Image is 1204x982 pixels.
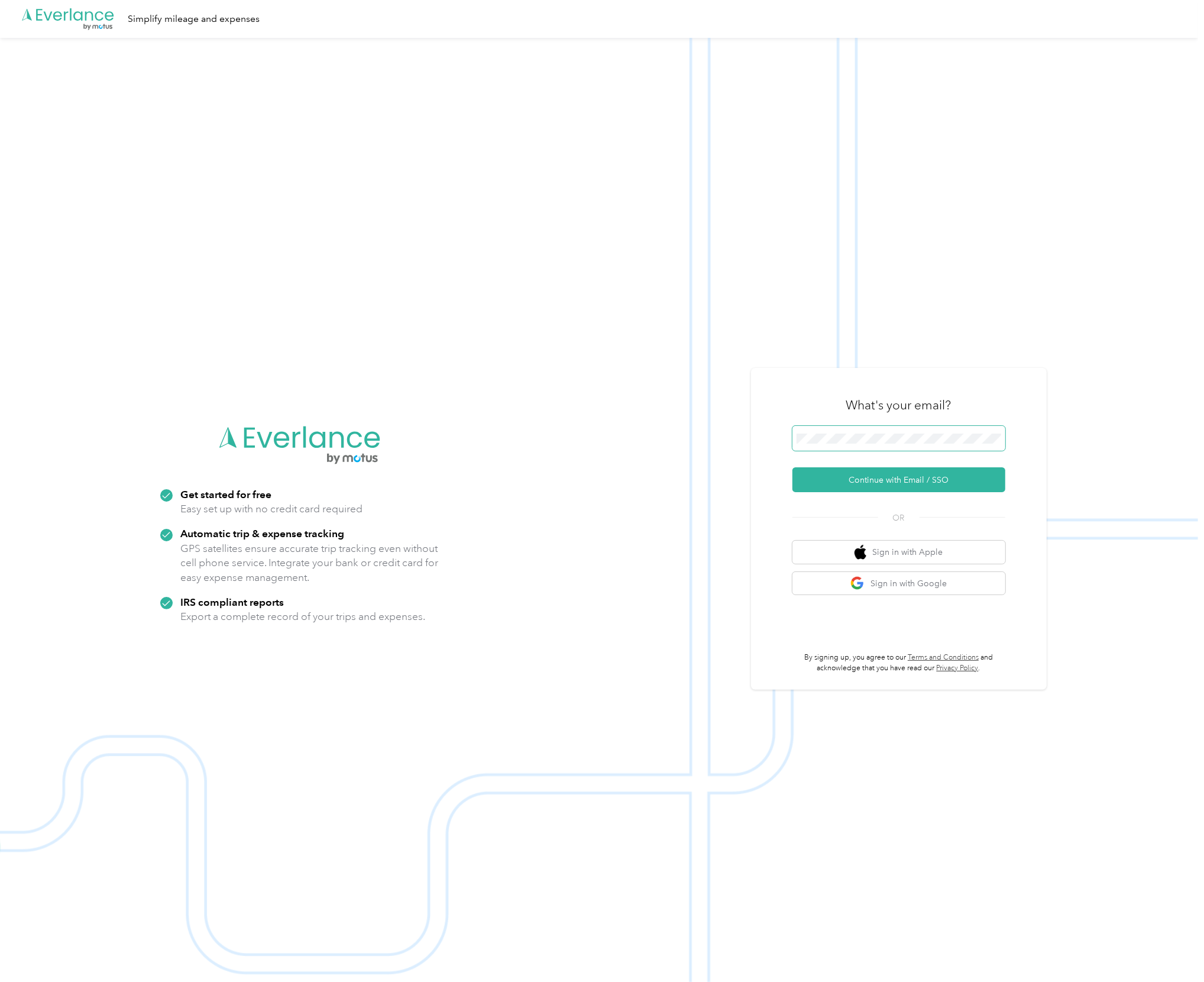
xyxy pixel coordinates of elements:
p: By signing up, you agree to our and acknowledge that you have read our . [792,652,1005,673]
p: Export a complete record of your trips and expenses. [181,609,426,624]
button: Continue with Email / SSO [792,467,1005,492]
p: Easy set up with no credit card required [181,502,363,516]
strong: IRS compliant reports [181,596,284,608]
strong: Get started for free [181,488,272,500]
button: google logoSign in with Google [792,572,1005,595]
img: apple logo [855,545,866,560]
h3: What's your email? [846,397,951,414]
span: OR [878,512,920,524]
div: Simplify mileage and expenses [128,12,260,27]
button: apple logoSign in with Apple [792,541,1005,564]
iframe: Everlance-gr Chat Button Frame [1138,916,1204,982]
a: Privacy Policy [937,664,979,673]
p: GPS satellites ensure accurate trip tracking even without cell phone service. Integrate your bank... [181,541,439,585]
img: google logo [850,576,865,591]
strong: Automatic trip & expense tracking [181,527,345,540]
a: Terms and Conditions [908,653,979,662]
